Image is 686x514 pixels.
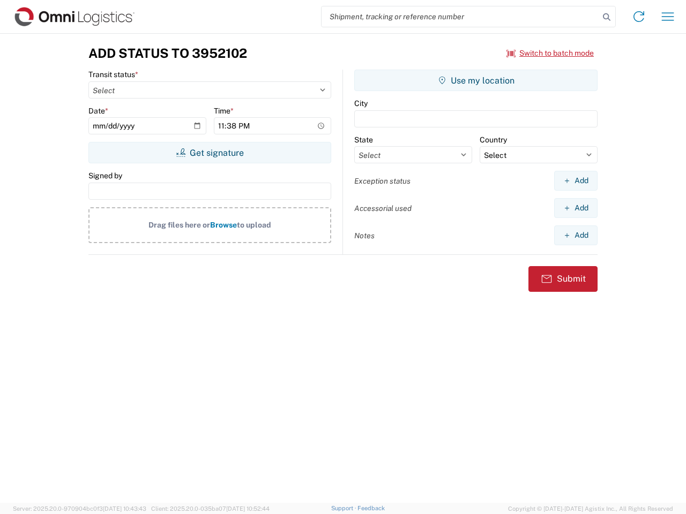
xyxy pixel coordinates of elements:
[88,171,122,180] label: Signed by
[357,505,385,511] a: Feedback
[354,176,411,186] label: Exception status
[210,221,237,229] span: Browse
[331,505,358,511] a: Support
[13,505,146,512] span: Server: 2025.20.0-970904bc0f3
[354,70,598,91] button: Use my location
[214,106,234,116] label: Time
[554,225,598,245] button: Add
[506,44,594,62] button: Switch to batch mode
[354,203,412,213] label: Accessorial used
[508,504,673,513] span: Copyright © [DATE]-[DATE] Agistix Inc., All Rights Reserved
[226,505,270,512] span: [DATE] 10:52:44
[354,231,375,240] label: Notes
[88,142,331,163] button: Get signature
[148,221,210,229] span: Drag files here or
[88,106,108,116] label: Date
[354,135,373,145] label: State
[354,99,368,108] label: City
[480,135,507,145] label: Country
[528,266,598,292] button: Submit
[554,171,598,191] button: Add
[88,70,138,79] label: Transit status
[554,198,598,218] button: Add
[103,505,146,512] span: [DATE] 10:43:43
[88,46,247,61] h3: Add Status to 3952102
[237,221,271,229] span: to upload
[151,505,270,512] span: Client: 2025.20.0-035ba07
[322,6,599,27] input: Shipment, tracking or reference number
